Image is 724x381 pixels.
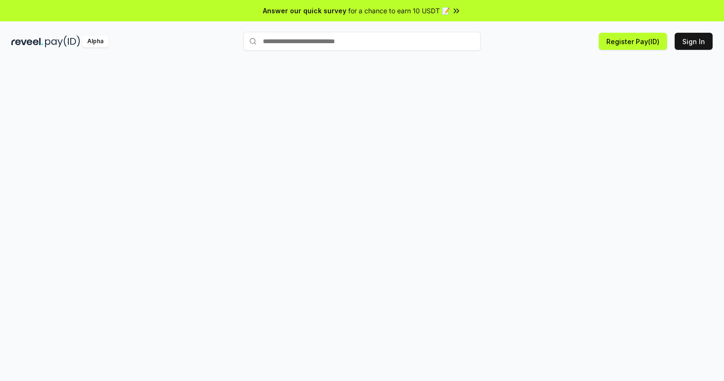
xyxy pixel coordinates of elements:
[11,36,43,47] img: reveel_dark
[263,6,346,16] span: Answer our quick survey
[348,6,450,16] span: for a chance to earn 10 USDT 📝
[82,36,109,47] div: Alpha
[675,33,713,50] button: Sign In
[45,36,80,47] img: pay_id
[599,33,667,50] button: Register Pay(ID)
